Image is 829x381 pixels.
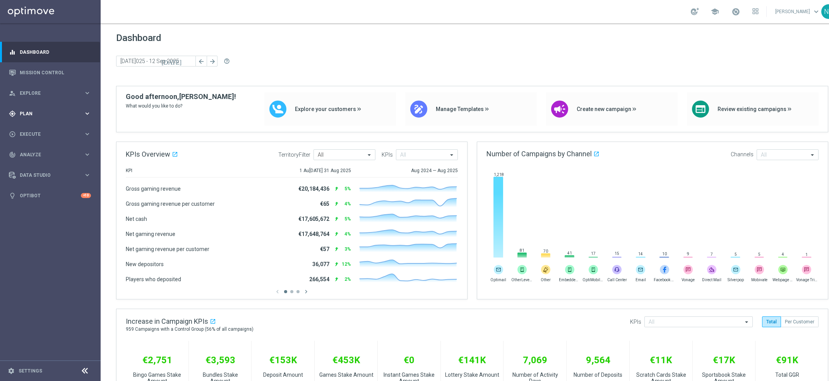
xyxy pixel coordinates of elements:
[9,42,91,62] div: Dashboard
[9,152,91,158] button: track_changes Analyze keyboard_arrow_right
[9,172,84,179] div: Data Studio
[812,7,820,16] span: keyboard_arrow_down
[9,131,84,138] div: Execute
[84,130,91,138] i: keyboard_arrow_right
[9,110,16,117] i: gps_fixed
[9,192,16,199] i: lightbulb
[84,151,91,158] i: keyboard_arrow_right
[84,110,91,117] i: keyboard_arrow_right
[9,151,84,158] div: Analyze
[9,90,16,97] i: person_search
[84,171,91,179] i: keyboard_arrow_right
[9,90,91,96] button: person_search Explore keyboard_arrow_right
[711,7,719,16] span: school
[9,111,91,117] button: gps_fixed Plan keyboard_arrow_right
[774,6,821,17] a: [PERSON_NAME]keyboard_arrow_down
[20,152,84,157] span: Analyze
[20,62,91,83] a: Mission Control
[9,193,91,199] button: lightbulb Optibot +10
[9,90,84,97] div: Explore
[9,62,91,83] div: Mission Control
[9,131,16,138] i: play_circle_outline
[20,185,81,206] a: Optibot
[20,132,84,137] span: Execute
[9,49,91,55] button: equalizer Dashboard
[8,367,15,374] i: settings
[84,89,91,97] i: keyboard_arrow_right
[9,151,16,158] i: track_changes
[9,110,84,117] div: Plan
[20,91,84,96] span: Explore
[9,172,91,178] button: Data Studio keyboard_arrow_right
[9,131,91,137] button: play_circle_outline Execute keyboard_arrow_right
[9,185,91,206] div: Optibot
[20,111,84,116] span: Plan
[20,173,84,178] span: Data Studio
[9,70,91,76] button: Mission Control
[9,49,16,56] i: equalizer
[19,369,42,373] a: Settings
[81,193,91,198] div: +10
[20,42,91,62] a: Dashboard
